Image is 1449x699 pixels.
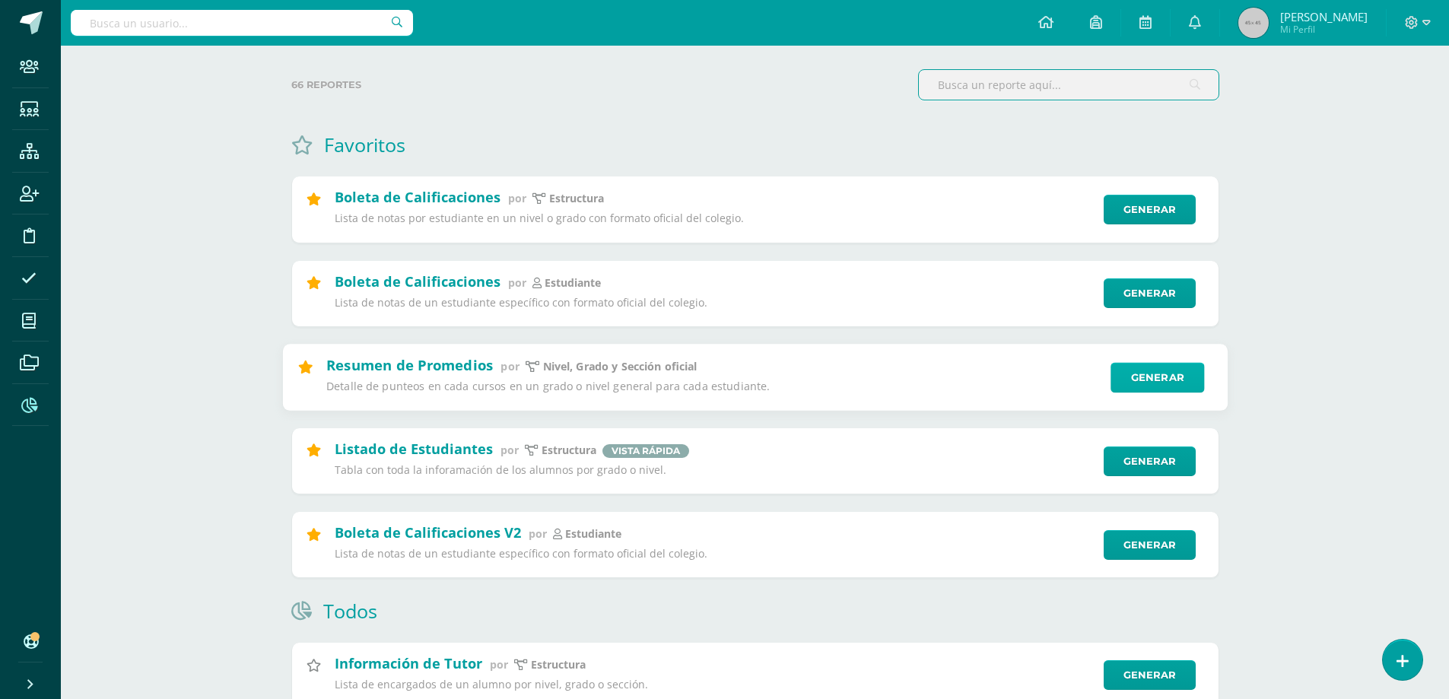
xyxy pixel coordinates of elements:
h1: Todos [323,598,377,624]
span: por [500,358,519,373]
img: 45x45 [1238,8,1269,38]
a: Generar [1111,362,1204,392]
span: por [490,657,508,672]
p: Lista de notas por estudiante en un nivel o grado con formato oficial del colegio. [335,211,1094,225]
p: Lista de notas de un estudiante específico con formato oficial del colegio. [335,547,1094,561]
p: Lista de encargados de un alumno por nivel, grado o sección. [335,678,1094,691]
p: Nivel, Grado y Sección oficial [542,359,697,373]
h1: Favoritos [324,132,405,157]
a: Generar [1104,195,1196,224]
p: estructura [542,443,596,457]
span: [PERSON_NAME] [1280,9,1368,24]
span: por [508,275,526,290]
span: Vista rápida [602,444,689,458]
p: estudiante [565,527,621,541]
a: Generar [1104,278,1196,308]
p: Tabla con toda la inforamación de los alumnos por grado o nivel. [335,463,1094,477]
h2: Resumen de Promedios [326,355,492,373]
span: por [529,526,547,541]
a: Generar [1104,530,1196,560]
p: estructura [549,192,604,205]
label: 66 reportes [291,69,906,100]
h2: Boleta de Calificaciones V2 [335,523,521,542]
span: Mi Perfil [1280,23,1368,36]
p: Lista de notas de un estudiante específico con formato oficial del colegio. [335,296,1094,310]
p: estructura [531,658,586,672]
span: por [508,191,526,205]
p: Detalle de punteos en cada cursos en un grado o nivel general para cada estudiante. [326,380,1100,394]
h2: Listado de Estudiantes [335,440,493,458]
input: Busca un reporte aquí... [919,70,1219,100]
h2: Boleta de Calificaciones [335,272,500,291]
p: estudiante [545,276,601,290]
a: Generar [1104,446,1196,476]
span: por [500,443,519,457]
h2: Boleta de Calificaciones [335,188,500,206]
a: Generar [1104,660,1196,690]
h2: Información de Tutor [335,654,482,672]
input: Busca un usuario... [71,10,413,36]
